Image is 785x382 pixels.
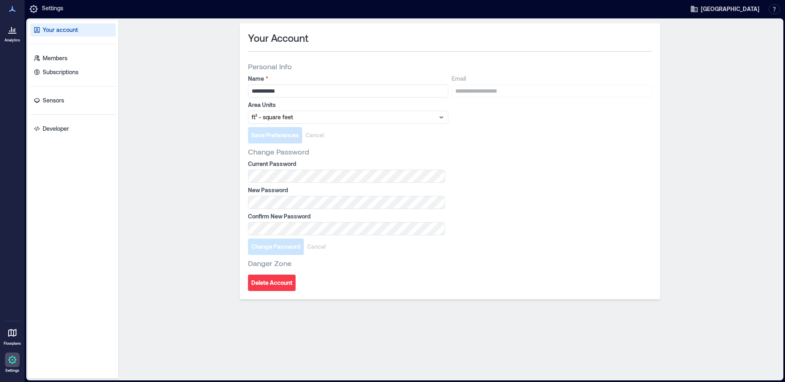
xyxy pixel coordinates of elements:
[248,75,447,83] label: Name
[248,275,296,291] button: Delete Account
[452,75,650,83] label: Email
[5,38,20,43] p: Analytics
[4,341,21,346] p: Floorplans
[43,96,64,105] p: Sensors
[688,2,762,16] button: [GEOGRAPHIC_DATA]
[251,279,292,287] span: Delete Account
[43,54,67,62] p: Members
[248,239,304,255] button: Change Password
[30,94,116,107] a: Sensors
[251,131,299,139] span: Save Preferences
[248,186,443,194] label: New Password
[248,147,309,157] span: Change Password
[251,243,301,251] span: Change Password
[30,122,116,135] a: Developer
[30,52,116,65] a: Members
[30,66,116,79] a: Subscriptions
[248,32,308,45] span: Your Account
[248,258,292,268] span: Danger Zone
[307,243,326,251] span: Cancel
[43,125,69,133] p: Developer
[248,160,443,168] label: Current Password
[5,368,19,373] p: Settings
[248,127,302,143] button: Save Preferences
[248,101,447,109] label: Area Units
[42,4,63,14] p: Settings
[305,131,324,139] span: Cancel
[248,212,443,221] label: Confirm New Password
[1,323,23,348] a: Floorplans
[302,127,327,143] button: Cancel
[43,68,78,76] p: Subscriptions
[248,61,292,71] span: Personal Info
[701,5,760,13] span: [GEOGRAPHIC_DATA]
[30,23,116,36] a: Your account
[2,350,22,375] a: Settings
[2,20,23,45] a: Analytics
[304,239,329,255] button: Cancel
[43,26,78,34] p: Your account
